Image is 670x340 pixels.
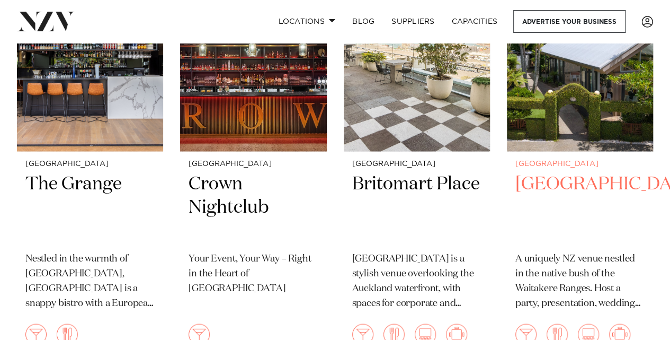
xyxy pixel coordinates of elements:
small: [GEOGRAPHIC_DATA] [352,160,481,168]
h2: Crown Nightclub [189,172,318,243]
img: nzv-logo.png [17,12,75,31]
a: Locations [270,10,344,33]
a: Capacities [443,10,506,33]
p: A uniquely NZ venue nestled in the native bush of the Waitakere Ranges. Host a party, presentatio... [515,251,645,311]
h2: Britomart Place [352,172,481,243]
small: [GEOGRAPHIC_DATA] [515,160,645,168]
a: SUPPLIERS [383,10,443,33]
small: [GEOGRAPHIC_DATA] [189,160,318,168]
p: Your Event, Your Way – Right in the Heart of [GEOGRAPHIC_DATA] [189,251,318,296]
small: [GEOGRAPHIC_DATA] [25,160,155,168]
a: Advertise your business [513,10,626,33]
p: [GEOGRAPHIC_DATA] is a stylish venue overlooking the Auckland waterfront, with spaces for corpora... [352,251,481,311]
h2: [GEOGRAPHIC_DATA] [515,172,645,243]
a: BLOG [344,10,383,33]
p: Nestled in the warmth of [GEOGRAPHIC_DATA], [GEOGRAPHIC_DATA] is a snappy bistro with a European ... [25,251,155,311]
h2: The Grange [25,172,155,243]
